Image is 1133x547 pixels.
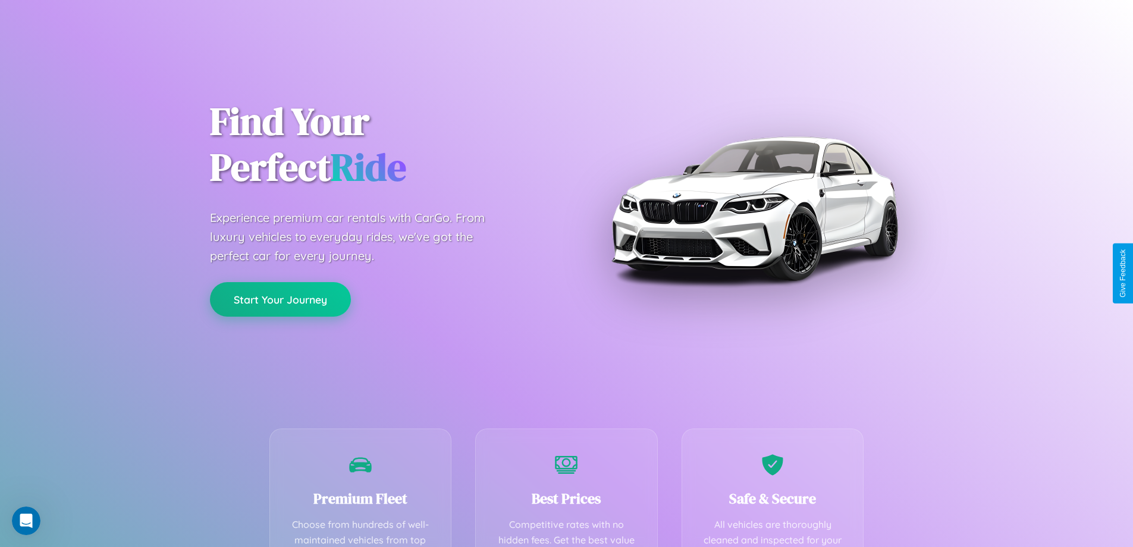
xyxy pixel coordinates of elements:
h3: Best Prices [494,489,639,508]
p: Experience premium car rentals with CarGo. From luxury vehicles to everyday rides, we've got the ... [210,208,507,265]
button: Start Your Journey [210,282,351,317]
h3: Safe & Secure [700,489,846,508]
h1: Find Your Perfect [210,99,549,190]
img: Premium BMW car rental vehicle [605,60,903,357]
span: Ride [331,141,406,193]
iframe: Intercom live chat [12,507,40,535]
h3: Premium Fleet [288,489,434,508]
div: Give Feedback [1119,249,1127,298]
